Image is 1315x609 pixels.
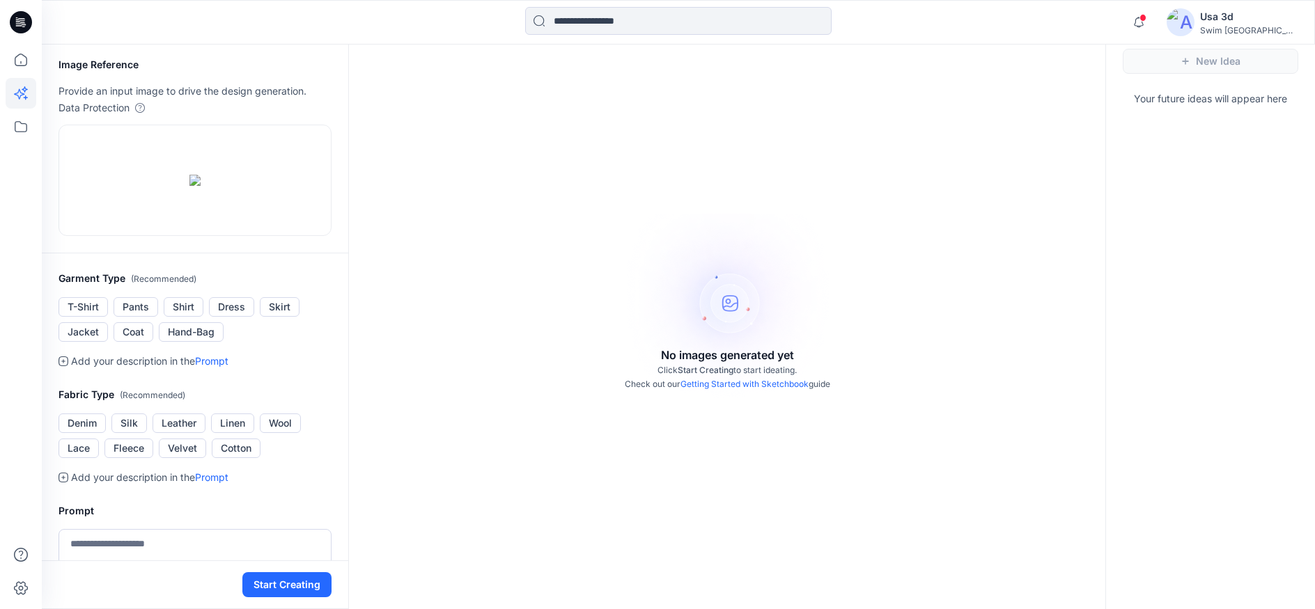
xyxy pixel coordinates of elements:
a: Prompt [195,355,228,367]
a: Getting Started with Sketchbook [680,379,809,389]
p: Data Protection [59,100,130,116]
button: Pants [114,297,158,317]
button: Skirt [260,297,299,317]
span: Start Creating [678,365,733,375]
h2: Image Reference [59,56,332,73]
div: Usa 3d [1200,8,1298,25]
h2: Fabric Type [59,386,332,404]
button: Jacket [59,322,108,342]
button: Fleece [104,438,153,458]
span: ( Recommended ) [120,390,185,400]
p: Add your description in the [71,353,228,370]
p: Add your description in the [71,469,228,486]
span: ( Recommended ) [131,274,196,284]
p: Your future ideas will appear here [1106,85,1315,107]
p: Click to start ideating. Check out our guide [625,363,830,391]
button: Start Creating [242,572,332,597]
button: Linen [211,413,254,433]
button: Silk [111,413,147,433]
div: Swim [GEOGRAPHIC_DATA] [1200,25,1298,35]
button: Wool [260,413,301,433]
button: Dress [209,297,254,317]
button: T-Shirt [59,297,108,317]
button: Shirt [164,297,203,317]
p: No images generated yet [661,347,794,363]
a: Prompt [195,471,228,483]
button: Velvet [159,438,206,458]
button: Coat [114,322,153,342]
button: Hand-Bag [159,322,224,342]
h2: Prompt [59,503,332,519]
button: Leather [153,413,205,433]
img: eyJhbGciOiJIUzI1NiIsImtpZCI6IjAiLCJzbHQiOiJzZXMiLCJ0eXAiOiJKV1QifQ.eyJkYXRhIjp7InR5cGUiOiJzdG9yYW... [189,175,201,186]
h2: Garment Type [59,270,332,287]
button: Lace [59,438,99,458]
button: Cotton [212,438,260,458]
button: Denim [59,413,106,433]
p: Provide an input image to drive the design generation. [59,83,332,100]
img: avatar [1167,8,1195,36]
